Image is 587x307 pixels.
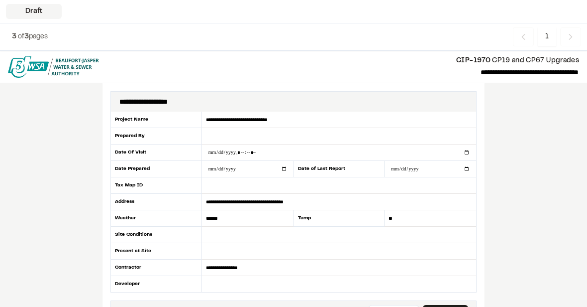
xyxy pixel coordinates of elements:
[538,27,556,46] span: 1
[12,31,48,42] p: of pages
[110,145,202,161] div: Date Of Visit
[110,227,202,243] div: Site Conditions
[110,276,202,292] div: Developer
[110,210,202,227] div: Weather
[107,55,579,66] p: CP19 and CP67 Upgrades
[456,58,490,64] span: CIP-1970
[293,210,385,227] div: Temp
[110,243,202,260] div: Present at Site
[24,34,29,40] span: 3
[513,27,581,46] nav: Navigation
[12,34,16,40] span: 3
[110,194,202,210] div: Address
[293,161,385,177] div: Date of Last Report
[110,161,202,177] div: Date Prepared
[110,128,202,145] div: Prepared By
[110,112,202,128] div: Project Name
[6,4,62,19] div: Draft
[110,177,202,194] div: Tax Map ID
[8,56,99,78] img: file
[110,260,202,276] div: Contractor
